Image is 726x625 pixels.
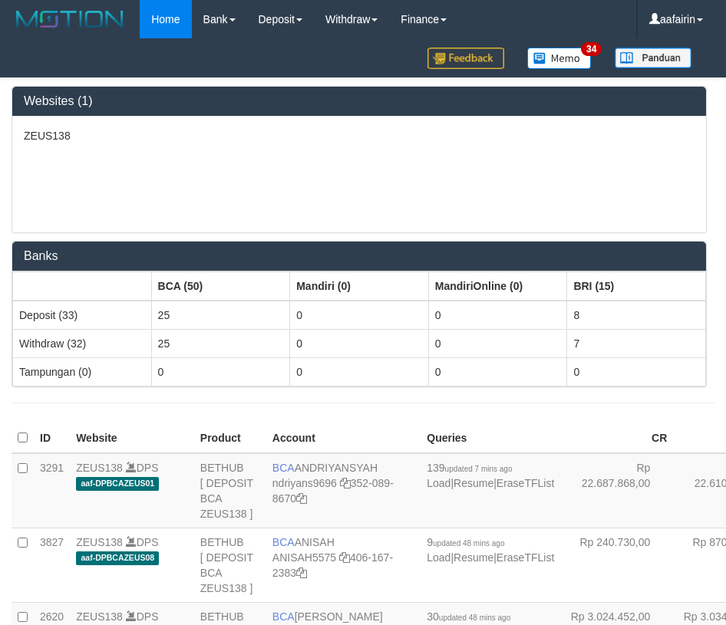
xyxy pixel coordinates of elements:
span: BCA [272,462,295,474]
th: Group: activate to sort column ascending [290,271,429,301]
a: ndriyans9696 [272,477,337,489]
img: Button%20Memo.svg [527,48,592,69]
img: Feedback.jpg [427,48,504,69]
th: Group: activate to sort column ascending [567,271,706,301]
span: aaf-DPBCAZEUS08 [76,551,159,564]
th: Group: activate to sort column ascending [428,271,567,301]
span: 34 [581,42,602,56]
span: 139 [427,462,512,474]
td: BETHUB [ DEPOSIT BCA ZEUS138 ] [194,528,266,602]
th: Group: activate to sort column ascending [151,271,290,301]
td: 3291 [34,453,70,528]
th: ID [34,423,70,453]
a: Load [427,477,450,489]
td: 0 [151,357,290,386]
td: Tampungan (0) [13,357,152,386]
span: updated 7 mins ago [445,465,513,473]
span: | | [427,536,554,564]
h3: Banks [24,249,695,263]
a: Copy ANISAH5575 to clipboard [339,551,350,564]
a: Copy 4061672383 to clipboard [296,567,307,579]
td: 25 [151,301,290,330]
th: Queries [421,423,560,453]
span: updated 48 mins ago [439,613,510,622]
td: 8 [567,301,706,330]
a: Resume [454,477,493,489]
a: Resume [454,551,493,564]
td: Withdraw (32) [13,329,152,357]
td: 3827 [34,528,70,602]
td: 0 [428,301,567,330]
td: 0 [290,357,429,386]
td: 0 [290,301,429,330]
a: 34 [516,38,603,77]
td: 0 [290,329,429,357]
td: 7 [567,329,706,357]
span: updated 48 mins ago [433,539,504,548]
span: | | [427,462,554,489]
a: Load [427,551,450,564]
a: ANISAH5575 [272,551,336,564]
img: MOTION_logo.png [12,8,128,31]
td: 0 [428,357,567,386]
p: ZEUS138 [24,128,695,143]
td: DPS [70,453,194,528]
td: 0 [428,329,567,357]
span: aaf-DPBCAZEUS01 [76,477,159,490]
img: panduan.png [615,48,691,68]
th: Product [194,423,266,453]
a: ZEUS138 [76,536,123,548]
span: 30 [427,610,510,623]
a: ZEUS138 [76,610,123,623]
td: ANISAH 406-167-2383 [266,528,421,602]
a: ZEUS138 [76,462,123,474]
span: BCA [272,610,295,623]
h3: Websites (1) [24,94,695,108]
th: Group: activate to sort column ascending [13,271,152,301]
span: 9 [427,536,504,548]
td: DPS [70,528,194,602]
td: ANDRIYANSYAH 352-089-8670 [266,453,421,528]
td: 0 [567,357,706,386]
a: EraseTFList [497,477,554,489]
a: Copy 3520898670 to clipboard [296,492,307,505]
th: CR [560,423,673,453]
td: Rp 22.687.868,00 [560,453,673,528]
td: Rp 240.730,00 [560,528,673,602]
td: 25 [151,329,290,357]
a: EraseTFList [497,551,554,564]
a: Copy ndriyans9696 to clipboard [340,477,351,489]
th: Account [266,423,421,453]
th: Website [70,423,194,453]
td: Deposit (33) [13,301,152,330]
span: BCA [272,536,295,548]
td: BETHUB [ DEPOSIT BCA ZEUS138 ] [194,453,266,528]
